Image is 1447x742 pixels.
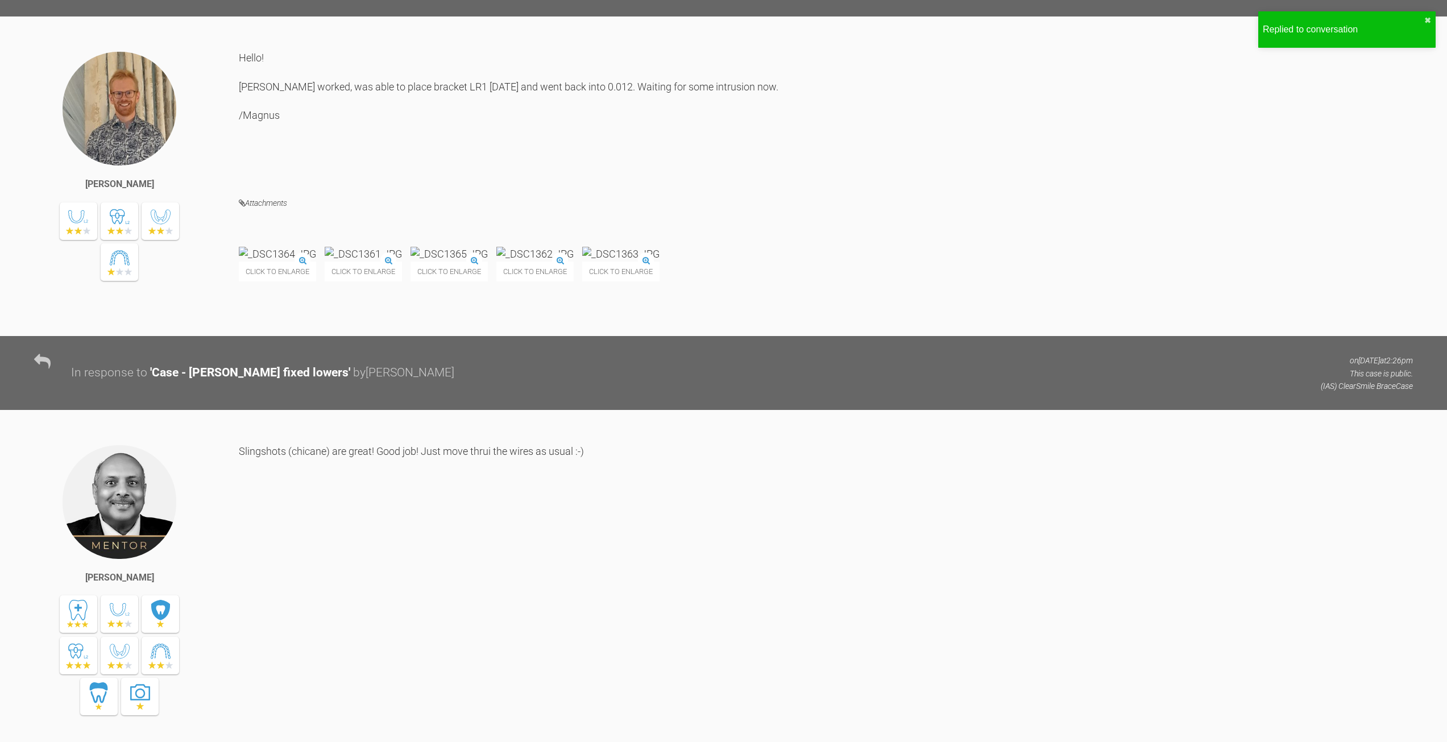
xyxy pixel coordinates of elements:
img: _DSC1361.JPG [325,247,402,261]
img: _DSC1365.JPG [411,247,488,261]
span: Click to enlarge [582,262,660,281]
span: Click to enlarge [325,262,402,281]
div: Hello! [PERSON_NAME] worked, was able to place bracket LR1 [DATE] and went back into 0.012. Waiti... [239,51,1413,179]
img: Utpalendu Bose [61,444,177,560]
p: (IAS) ClearSmile Brace Case [1321,380,1413,392]
img: Magnus Håkansson [61,51,177,167]
span: Click to enlarge [411,262,488,281]
button: close [1424,16,1431,25]
img: _DSC1362.JPG [496,247,574,261]
h4: Attachments [239,196,1413,210]
p: on [DATE] at 2:26pm [1321,354,1413,367]
div: ' Case - [PERSON_NAME] fixed lowers ' [150,363,350,383]
div: by [PERSON_NAME] [353,363,454,383]
span: Click to enlarge [239,262,316,281]
div: [PERSON_NAME] [85,570,154,585]
div: In response to [71,363,147,383]
p: This case is public. [1321,367,1413,380]
img: _DSC1363.JPG [582,247,660,261]
div: Replied to conversation [1263,22,1424,37]
img: _DSC1364.JPG [239,247,316,261]
span: Click to enlarge [496,262,574,281]
div: [PERSON_NAME] [85,177,154,192]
